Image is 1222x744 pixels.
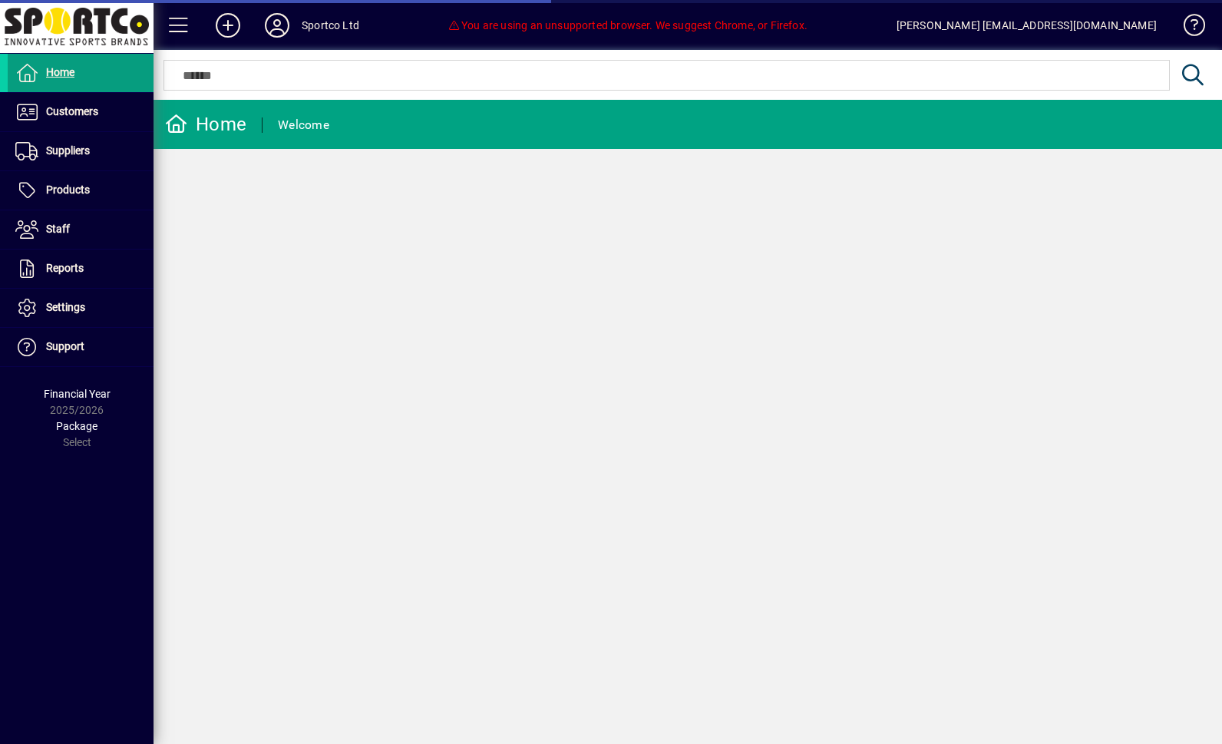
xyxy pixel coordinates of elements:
a: Reports [8,250,154,288]
span: Suppliers [46,144,90,157]
a: Support [8,328,154,366]
a: Customers [8,93,154,131]
span: Staff [46,223,70,235]
button: Profile [253,12,302,39]
a: Settings [8,289,154,327]
div: [PERSON_NAME] [EMAIL_ADDRESS][DOMAIN_NAME] [897,13,1157,38]
a: Suppliers [8,132,154,170]
a: Staff [8,210,154,249]
span: Settings [46,301,85,313]
a: Knowledge Base [1172,3,1203,53]
span: Home [46,66,74,78]
span: Package [56,420,97,432]
div: Home [165,112,246,137]
span: Reports [46,262,84,274]
div: Sportco Ltd [302,13,359,38]
span: Products [46,184,90,196]
a: Products [8,171,154,210]
span: You are using an unsupported browser. We suggest Chrome, or Firefox. [448,19,808,31]
div: Welcome [278,113,329,137]
button: Add [203,12,253,39]
span: Financial Year [44,388,111,400]
span: Support [46,340,84,352]
span: Customers [46,105,98,117]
